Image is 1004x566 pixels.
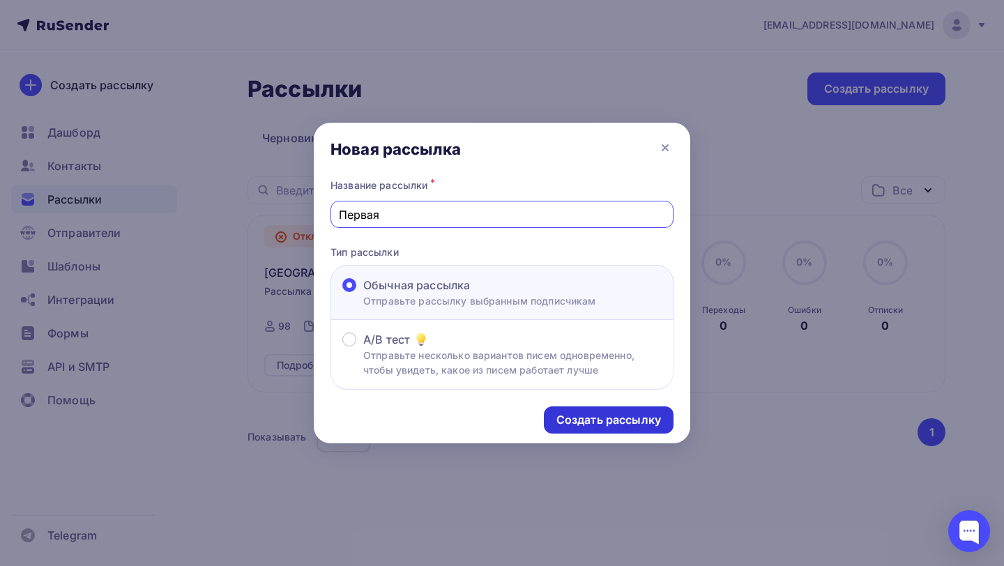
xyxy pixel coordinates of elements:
[363,348,662,377] p: Отправьте несколько вариантов писем одновременно, чтобы увидеть, какое из писем работает лучше
[330,245,674,259] p: Тип рассылки
[363,293,596,308] p: Отправьте рассылку выбранным подписчикам
[330,176,674,195] div: Название рассылки
[363,331,410,348] span: A/B тест
[339,206,666,223] input: Придумайте название рассылки
[363,277,470,293] span: Обычная рассылка
[330,139,461,159] div: Новая рассылка
[556,412,661,428] div: Создать рассылку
